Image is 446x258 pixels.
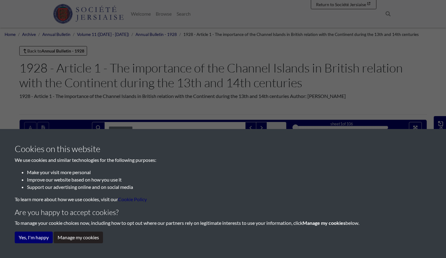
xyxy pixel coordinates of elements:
[27,176,431,183] li: Improve our website based on how you use it
[15,208,431,217] h4: Are you happy to accept cookies?
[27,183,431,191] li: Support our advertising online and on social media
[15,232,53,243] button: Yes, I'm happy
[15,144,431,154] h3: Cookies on this website
[15,156,431,164] p: We use cookies and similar technologies for the following purposes:
[15,196,431,203] p: To learn more about how we use cookies, visit our
[303,220,345,226] strong: Manage my cookies
[15,219,431,227] p: To manage your cookie choices now, including how to opt out where our partners rely on legitimate...
[27,169,431,176] li: Make your visit more personal
[118,196,147,202] a: learn more about cookies
[54,232,103,243] button: Manage my cookies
